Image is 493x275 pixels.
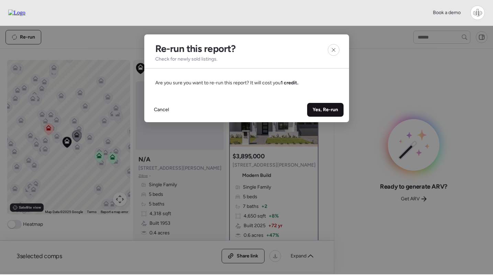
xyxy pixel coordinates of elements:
img: Logo [8,10,25,16]
span: Book a demo [433,10,461,15]
span: Check for newly sold listings. [155,56,217,63]
span: Are you sure you want to re-run this report? It will cost you [155,80,298,86]
span: Yes, Re-run [313,106,338,113]
span: Cancel [154,106,169,113]
h2: Re-run this report? [155,43,236,54]
span: 1 credit. [281,80,298,86]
